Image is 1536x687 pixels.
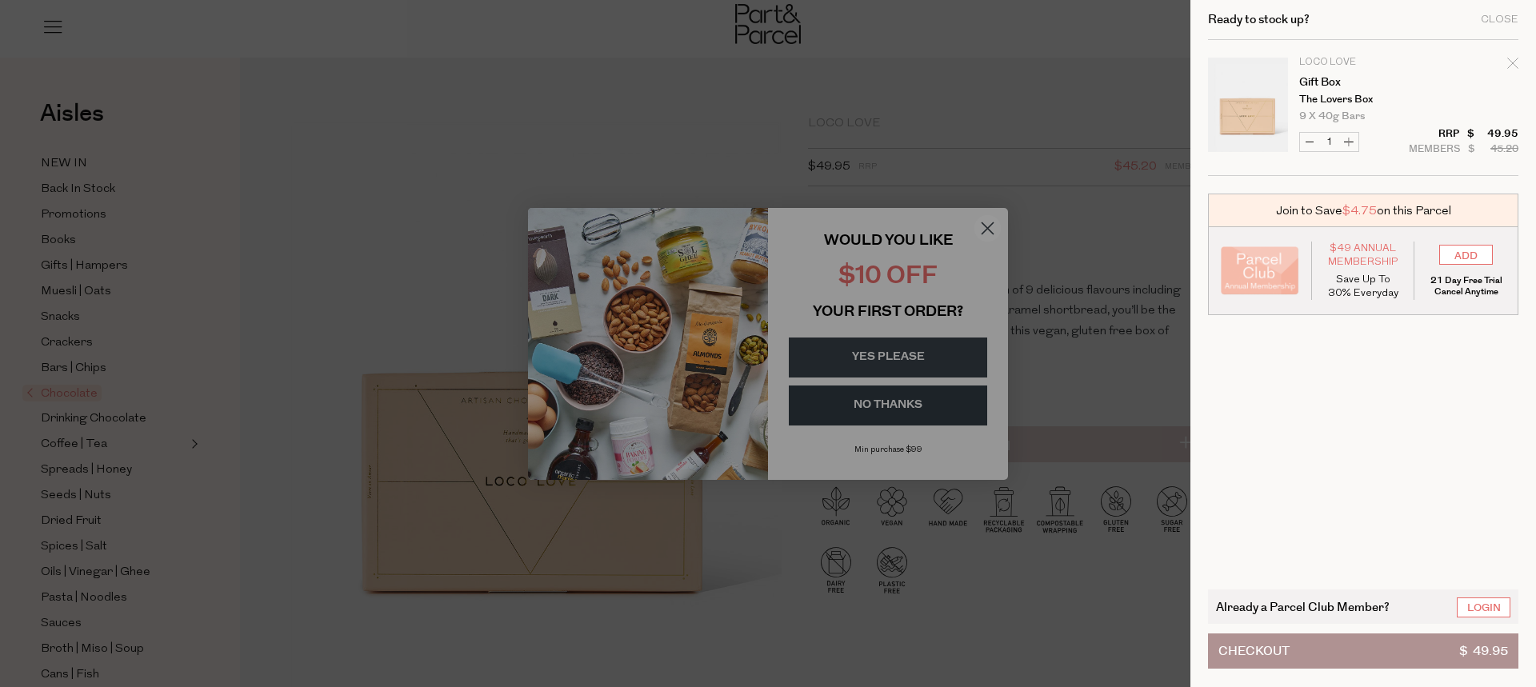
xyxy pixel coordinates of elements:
[1216,597,1390,616] span: Already a Parcel Club Member?
[1426,275,1506,298] p: 21 Day Free Trial Cancel Anytime
[1439,245,1493,265] input: ADD
[1299,94,1423,105] p: The Lovers Box
[1459,634,1508,668] span: $ 49.95
[1507,55,1518,77] div: Remove Gift Box
[1299,77,1423,88] a: Gift Box
[1324,242,1402,269] span: $49 Annual Membership
[1299,111,1365,122] span: 9 x 40g Bars
[1208,14,1310,26] h2: Ready to stock up?
[1457,597,1510,617] a: Login
[1218,634,1290,668] span: Checkout
[1319,133,1339,151] input: QTY Gift Box
[1481,14,1518,25] div: Close
[1324,273,1402,300] p: Save Up To 30% Everyday
[1208,194,1518,227] div: Join to Save on this Parcel
[1208,633,1518,669] button: Checkout$ 49.95
[1342,202,1377,219] span: $4.75
[1299,58,1423,67] p: Loco Love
